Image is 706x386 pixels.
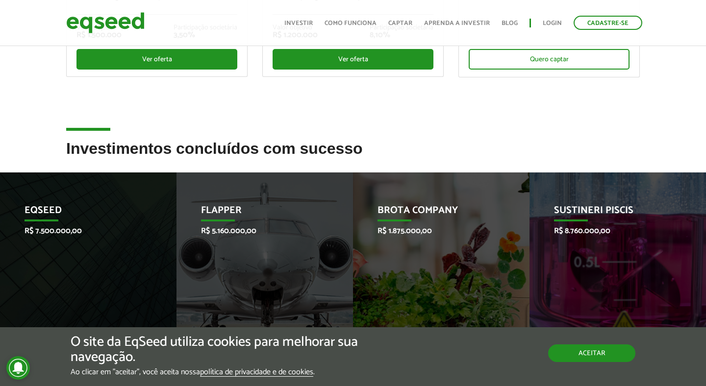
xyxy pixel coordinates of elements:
h2: Investimentos concluídos com sucesso [66,140,640,172]
div: Ver oferta [273,49,433,70]
a: Investir [284,20,313,26]
p: R$ 5.160.000,00 [201,226,314,236]
p: R$ 1.875.000,00 [378,226,491,236]
a: Login [543,20,562,26]
p: EqSeed [25,205,138,221]
div: Ver oferta [76,49,237,70]
p: Flapper [201,205,314,221]
p: R$ 7.500.000,00 [25,226,138,236]
a: Aprenda a investir [424,20,490,26]
h5: O site da EqSeed utiliza cookies para melhorar sua navegação. [71,335,409,365]
p: Ao clicar em "aceitar", você aceita nossa . [71,367,409,377]
p: Sustineri Piscis [554,205,667,221]
a: Cadastre-se [574,16,642,30]
img: EqSeed [66,10,145,36]
a: Como funciona [325,20,377,26]
p: R$ 8.760.000,00 [554,226,667,236]
p: Brota Company [378,205,491,221]
a: política de privacidade e de cookies [200,368,313,377]
button: Aceitar [548,344,635,362]
div: Quero captar [469,49,630,70]
a: Captar [388,20,412,26]
a: Blog [502,20,518,26]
